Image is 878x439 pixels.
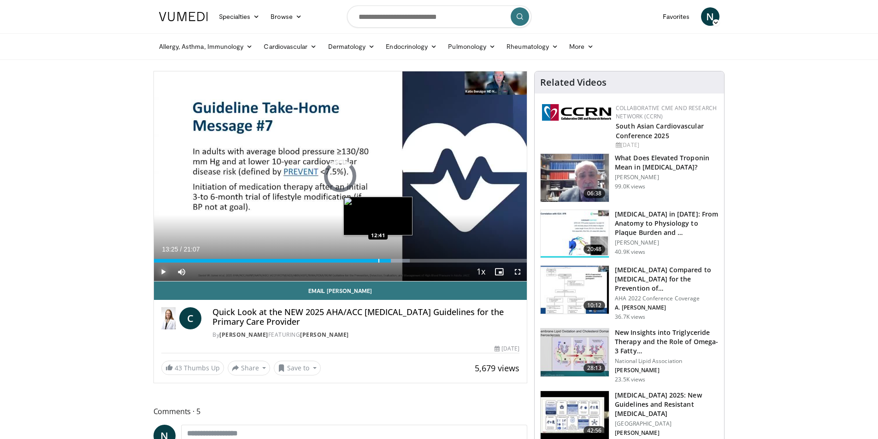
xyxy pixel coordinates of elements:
[615,248,645,256] p: 40.9K views
[265,7,307,26] a: Browse
[161,307,176,329] img: Dr. Catherine P. Benziger
[161,361,224,375] a: 43 Thumbs Up
[183,246,200,253] span: 21:07
[615,420,719,427] p: [GEOGRAPHIC_DATA]
[615,183,645,190] p: 99.0K views
[583,245,606,254] span: 20:48
[159,12,208,21] img: VuMedi Logo
[616,104,717,120] a: Collaborative CME and Research Network (CCRN)
[213,7,265,26] a: Specialties
[541,391,609,439] img: 280bcb39-0f4e-42eb-9c44-b41b9262a277.150x105_q85_crop-smart_upscale.jpg
[154,259,527,263] div: Progress Bar
[153,405,528,417] span: Comments 5
[172,263,191,281] button: Mute
[615,313,645,321] p: 36.7K views
[615,153,719,172] h3: What Does Elevated Troponin Mean in [MEDICAL_DATA]?
[175,363,182,372] span: 43
[540,153,719,202] a: 06:38 What Does Elevated Troponin Mean in [MEDICAL_DATA]? [PERSON_NAME] 99.0K views
[657,7,695,26] a: Favorites
[541,154,609,202] img: 98daf78a-1d22-4ebe-927e-10afe95ffd94.150x105_q85_crop-smart_upscale.jpg
[583,301,606,310] span: 10:12
[154,281,527,300] a: Email [PERSON_NAME]
[583,189,606,198] span: 06:38
[471,263,490,281] button: Playback Rate
[380,37,442,56] a: Endocrinology
[615,429,719,437] p: [PERSON_NAME]
[615,357,719,365] p: National Lipid Association
[300,331,349,339] a: [PERSON_NAME]
[219,331,268,339] a: [PERSON_NAME]
[212,307,519,327] h4: Quick Look at the NEW 2025 AHA/ACC [MEDICAL_DATA] Guidelines for the Primary Care Provider
[180,246,182,253] span: /
[615,239,719,246] p: [PERSON_NAME]
[615,304,719,311] p: A. [PERSON_NAME]
[495,345,519,353] div: [DATE]
[274,361,321,375] button: Save to
[616,141,717,149] div: [DATE]
[179,307,201,329] a: C
[615,265,719,293] h3: [MEDICAL_DATA] Compared to [MEDICAL_DATA] for the Prevention of…
[583,426,606,435] span: 42:56
[258,37,322,56] a: Cardiovascular
[615,210,719,237] h3: [MEDICAL_DATA] in [DATE]: From Anatomy to Physiology to Plaque Burden and …
[540,265,719,321] a: 10:12 [MEDICAL_DATA] Compared to [MEDICAL_DATA] for the Prevention of… AHA 2022 Conference Covera...
[615,376,645,383] p: 23.5K views
[615,328,719,356] h3: New Insights into Triglyceride Therapy and the Role of Omega-3 Fatty…
[162,246,178,253] span: 13:25
[323,37,381,56] a: Dermatology
[615,391,719,418] h3: [MEDICAL_DATA] 2025: New Guidelines and Resistant [MEDICAL_DATA]
[615,367,719,374] p: [PERSON_NAME]
[564,37,599,56] a: More
[153,37,259,56] a: Allergy, Asthma, Immunology
[701,7,719,26] a: N
[508,263,527,281] button: Fullscreen
[583,363,606,373] span: 28:13
[540,328,719,383] a: 28:13 New Insights into Triglyceride Therapy and the Role of Omega-3 Fatty… National Lipid Associ...
[615,295,719,302] p: AHA 2022 Conference Coverage
[343,197,412,235] img: image.jpeg
[616,122,704,140] a: South Asian Cardiovascular Conference 2025
[541,266,609,314] img: 7c0f9b53-1609-4588-8498-7cac8464d722.150x105_q85_crop-smart_upscale.jpg
[154,263,172,281] button: Play
[540,77,607,88] h4: Related Videos
[541,210,609,258] img: 823da73b-7a00-425d-bb7f-45c8b03b10c3.150x105_q85_crop-smart_upscale.jpg
[540,210,719,258] a: 20:48 [MEDICAL_DATA] in [DATE]: From Anatomy to Physiology to Plaque Burden and … [PERSON_NAME] 4...
[347,6,531,28] input: Search topics, interventions
[615,174,719,181] p: [PERSON_NAME]
[475,363,519,374] span: 5,679 views
[154,71,527,281] video-js: Video Player
[542,104,611,121] img: a04ee3ba-8487-4636-b0fb-5e8d268f3737.png.150x105_q85_autocrop_double_scale_upscale_version-0.2.png
[212,331,519,339] div: By FEATURING
[501,37,564,56] a: Rheumatology
[228,361,271,375] button: Share
[490,263,508,281] button: Enable picture-in-picture mode
[541,328,609,376] img: 45ea033d-f728-4586-a1ce-38957b05c09e.150x105_q85_crop-smart_upscale.jpg
[442,37,501,56] a: Pulmonology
